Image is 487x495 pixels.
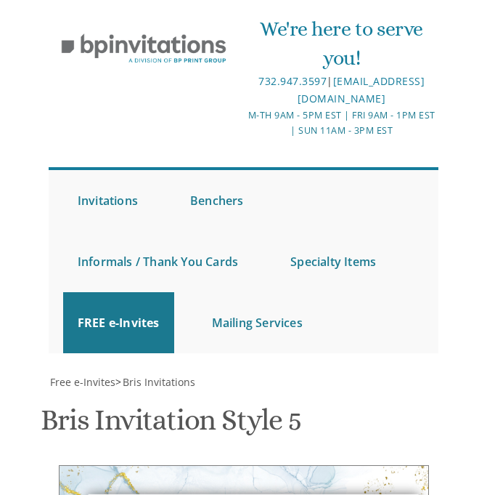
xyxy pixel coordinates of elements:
span: Free e-Invites [50,375,115,389]
a: Benchers [176,170,258,231]
span: > [115,375,195,389]
a: Specialty Items [276,231,390,292]
span: Bris Invitations [123,375,195,389]
a: FREE e-Invites [63,292,174,353]
a: Informals / Thank You Cards [63,231,253,292]
a: [EMAIL_ADDRESS][DOMAIN_NAME] [298,74,425,105]
a: Invitations [63,170,152,231]
div: We're here to serve you! [245,15,438,73]
a: Free e-Invites [49,375,115,389]
a: Mailing Services [197,292,317,353]
h1: Bris Invitation Style 5 [41,404,300,447]
a: Bris Invitations [121,375,195,389]
div: M-Th 9am - 5pm EST | Fri 9am - 1pm EST | Sun 11am - 3pm EST [245,108,438,139]
div: | [245,73,438,108]
img: BP Invitation Loft [49,25,239,72]
a: 732.947.3597 [258,74,327,88]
